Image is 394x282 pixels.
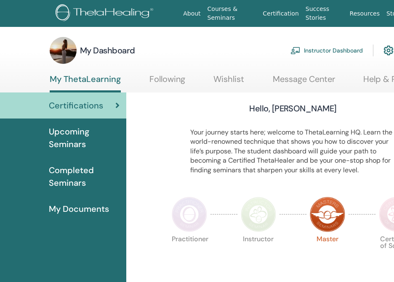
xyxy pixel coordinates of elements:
a: My ThetaLearning [50,74,121,92]
a: Courses & Seminars [204,1,260,26]
img: Practitioner [172,197,207,232]
img: chalkboard-teacher.svg [290,47,301,54]
a: Success Stories [302,1,346,26]
span: Completed Seminars [49,164,120,189]
img: logo.png [56,4,156,23]
img: default.jpg [50,37,77,64]
p: Master [310,236,345,271]
a: Wishlist [213,74,244,90]
a: Resources [346,6,383,21]
img: cog.svg [383,43,394,58]
span: My Documents [49,203,109,215]
img: Master [310,197,345,232]
a: Certification [259,6,302,21]
span: Upcoming Seminars [49,125,120,150]
a: About [180,6,204,21]
h3: Hello, [PERSON_NAME] [249,103,336,114]
p: Instructor [241,236,276,271]
a: Following [149,74,185,90]
img: Instructor [241,197,276,232]
h3: My Dashboard [80,45,135,56]
a: Instructor Dashboard [290,41,363,60]
span: Certifications [49,99,103,112]
a: Message Center [273,74,335,90]
p: Practitioner [172,236,207,271]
